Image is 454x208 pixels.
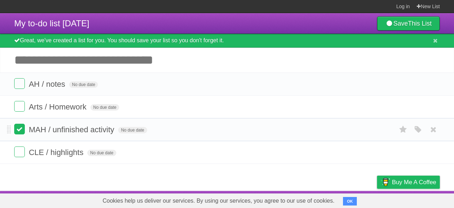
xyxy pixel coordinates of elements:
[95,194,342,208] span: Cookies help us deliver our services. By using our services, you agree to our use of cookies.
[343,197,357,206] button: OK
[377,176,440,189] a: Buy me a coffee
[395,193,440,206] a: Suggest a feature
[377,16,440,31] a: SaveThis List
[14,146,25,157] label: Done
[368,193,386,206] a: Privacy
[29,102,88,111] span: Arts / Homework
[29,80,67,89] span: AH / notes
[306,193,335,206] a: Developers
[90,104,119,111] span: No due date
[14,101,25,112] label: Done
[118,127,147,133] span: No due date
[344,193,359,206] a: Terms
[87,150,116,156] span: No due date
[283,193,298,206] a: About
[397,124,410,135] label: Star task
[392,176,436,188] span: Buy me a coffee
[69,81,98,88] span: No due date
[408,20,432,27] b: This List
[14,124,25,134] label: Done
[381,176,390,188] img: Buy me a coffee
[29,148,85,157] span: CLE / highlights
[14,78,25,89] label: Done
[29,125,116,134] span: MAH / unfinished activity
[14,18,89,28] span: My to-do list [DATE]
